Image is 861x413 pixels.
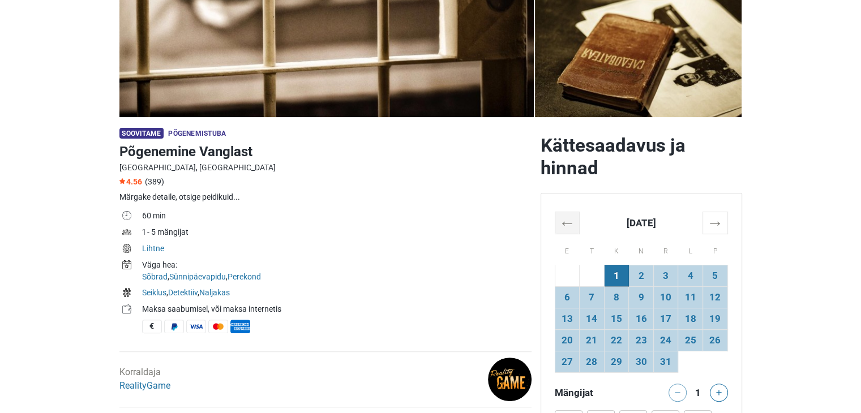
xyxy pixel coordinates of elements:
[580,329,605,351] td: 21
[702,329,727,351] td: 26
[678,234,703,265] th: L
[550,384,641,402] div: Mängijat
[678,308,703,329] td: 18
[119,380,170,391] a: RealityGame
[629,265,654,286] td: 2
[555,286,580,308] td: 6
[678,329,703,351] td: 25
[142,259,532,271] div: Väga hea:
[653,234,678,265] th: R
[145,177,164,186] span: (389)
[702,308,727,329] td: 19
[702,234,727,265] th: P
[691,384,705,399] div: 1
[541,134,742,179] h2: Kättesaadavus ja hinnad
[555,234,580,265] th: E
[604,351,629,372] td: 29
[653,329,678,351] td: 24
[629,308,654,329] td: 16
[168,130,226,137] span: Põgenemistuba
[653,351,678,372] td: 31
[186,320,206,333] span: Visa
[653,265,678,286] td: 3
[653,286,678,308] td: 10
[653,308,678,329] td: 17
[119,141,532,162] h1: Põgenemine Vanglast
[142,303,532,315] div: Maksa saabumisel, või maksa internetis
[119,162,532,174] div: [GEOGRAPHIC_DATA], [GEOGRAPHIC_DATA]
[142,209,532,225] td: 60 min
[119,177,142,186] span: 4.56
[629,351,654,372] td: 30
[228,272,261,281] a: Perekond
[580,308,605,329] td: 14
[142,225,532,242] td: 1 - 5 mängijat
[604,308,629,329] td: 15
[142,286,532,302] td: , ,
[702,286,727,308] td: 12
[119,128,164,139] span: Soovitame
[702,265,727,286] td: 5
[208,320,228,333] span: MasterCard
[580,286,605,308] td: 7
[604,286,629,308] td: 8
[142,244,164,253] a: Lihtne
[555,308,580,329] td: 13
[169,272,226,281] a: Sünnipäevapidu
[142,320,162,333] span: Sularaha
[629,329,654,351] td: 23
[604,265,629,286] td: 1
[555,329,580,351] td: 20
[702,212,727,234] th: →
[142,258,532,286] td: , ,
[199,288,230,297] a: Naljakas
[119,178,125,184] img: Star
[230,320,250,333] span: American Express
[164,320,184,333] span: PayPal
[580,351,605,372] td: 28
[604,234,629,265] th: K
[142,272,168,281] a: Sõbrad
[555,212,580,234] th: ←
[488,358,532,401] img: d6baf65e0b240ce1l.png
[604,329,629,351] td: 22
[119,191,532,203] div: Märgake detaile, otsige peidikuid...
[629,286,654,308] td: 9
[142,288,166,297] a: Seiklus
[168,288,198,297] a: Detektiiv
[678,286,703,308] td: 11
[678,265,703,286] td: 4
[629,234,654,265] th: N
[580,212,703,234] th: [DATE]
[555,351,580,372] td: 27
[119,365,170,393] div: Korraldaja
[580,234,605,265] th: T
